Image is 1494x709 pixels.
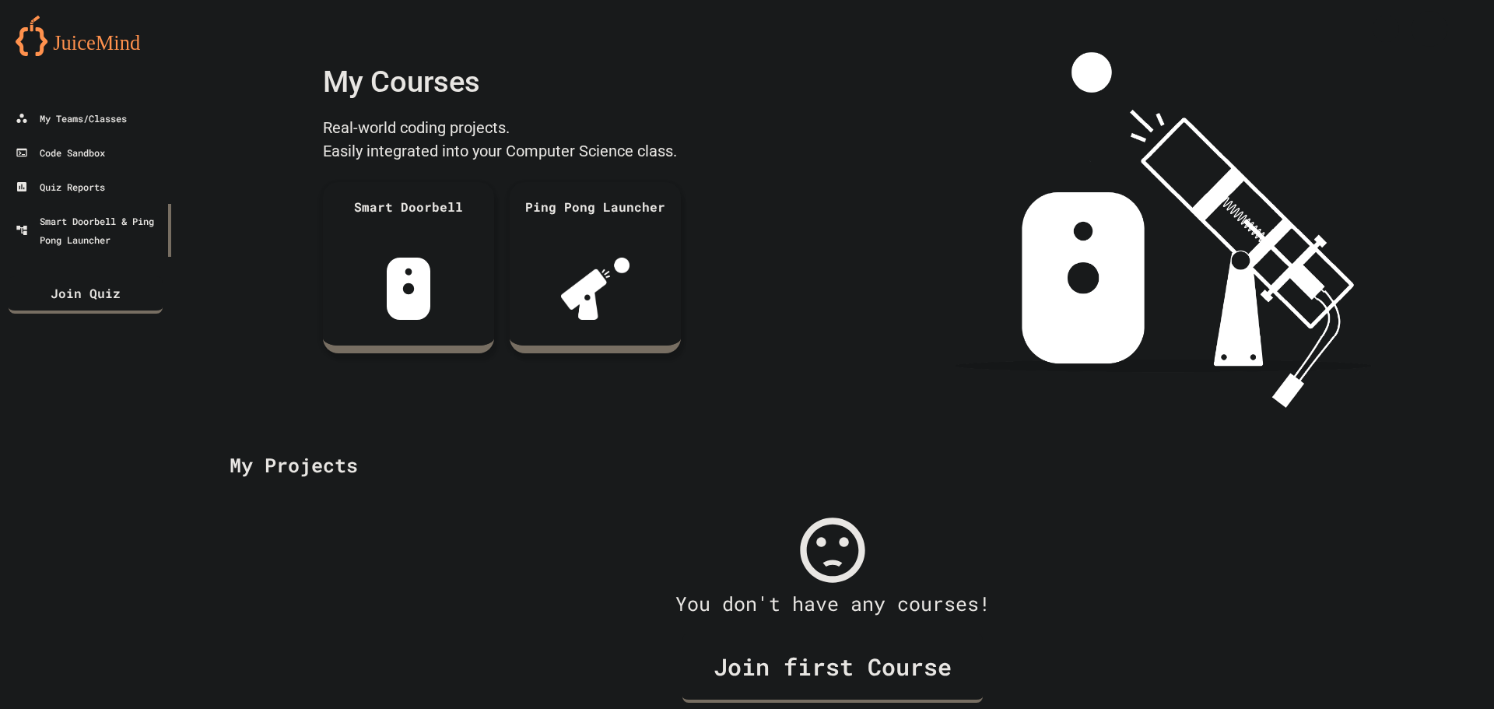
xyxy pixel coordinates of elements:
img: banner-image-my-projects.png [955,52,1372,408]
img: sdb-white.svg [387,258,431,320]
div: Code Sandbox [16,143,105,162]
img: ppl-with-ball.png [561,258,630,320]
div: Ping Pong Launcher [510,182,681,232]
div: Smart Doorbell [323,182,494,232]
a: Join first Course [682,634,983,703]
div: My Notifications [1348,16,1399,42]
div: My Courses [315,52,689,112]
div: Smart Doorbell & Ping Pong Launcher [16,212,162,249]
div: You don't have any courses! [214,589,1451,619]
div: Real-world coding projects. Easily integrated into your Computer Science class. [315,112,689,170]
div: My Teams/Classes [16,109,127,128]
div: Quiz Reports [16,177,105,196]
img: logo-orange.svg [16,16,156,56]
div: My Account [1399,11,1447,47]
a: Join Quiz [9,276,163,314]
div: My Projects [214,435,1451,496]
